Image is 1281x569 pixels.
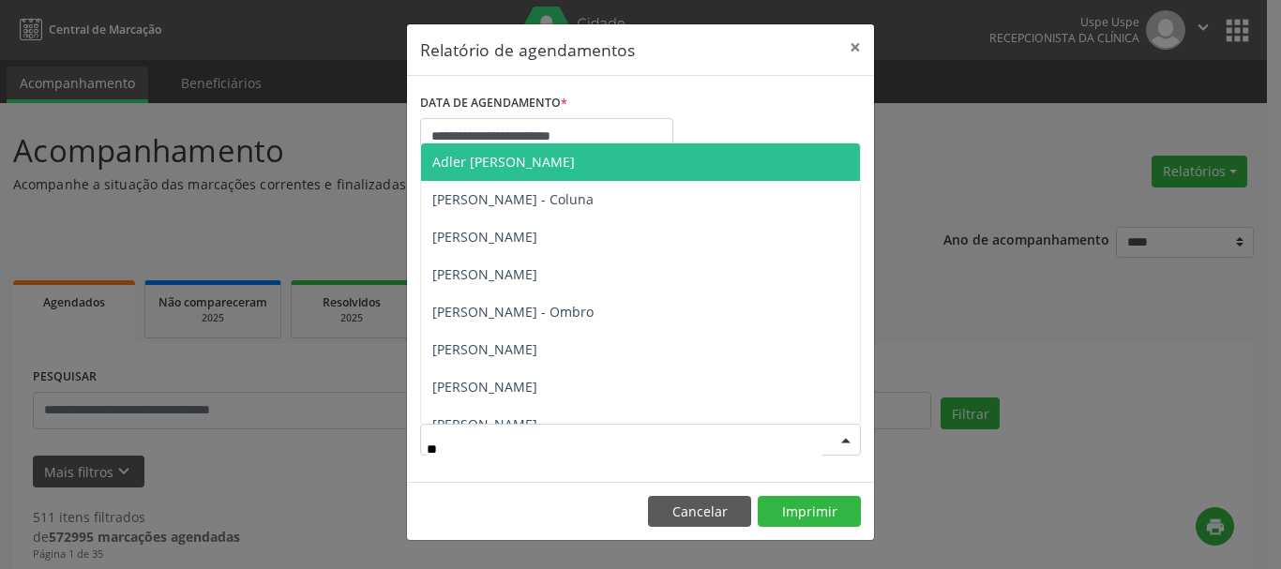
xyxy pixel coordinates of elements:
[432,415,537,433] span: [PERSON_NAME]
[432,340,537,358] span: [PERSON_NAME]
[432,153,575,171] span: Adler [PERSON_NAME]
[648,496,751,528] button: Cancelar
[432,378,537,396] span: [PERSON_NAME]
[432,303,594,321] span: [PERSON_NAME] - Ombro
[420,89,567,118] label: DATA DE AGENDAMENTO
[420,37,635,62] h5: Relatório de agendamentos
[836,24,874,70] button: Close
[758,496,861,528] button: Imprimir
[432,228,537,246] span: [PERSON_NAME]
[432,190,594,208] span: [PERSON_NAME] - Coluna
[432,265,537,283] span: [PERSON_NAME]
